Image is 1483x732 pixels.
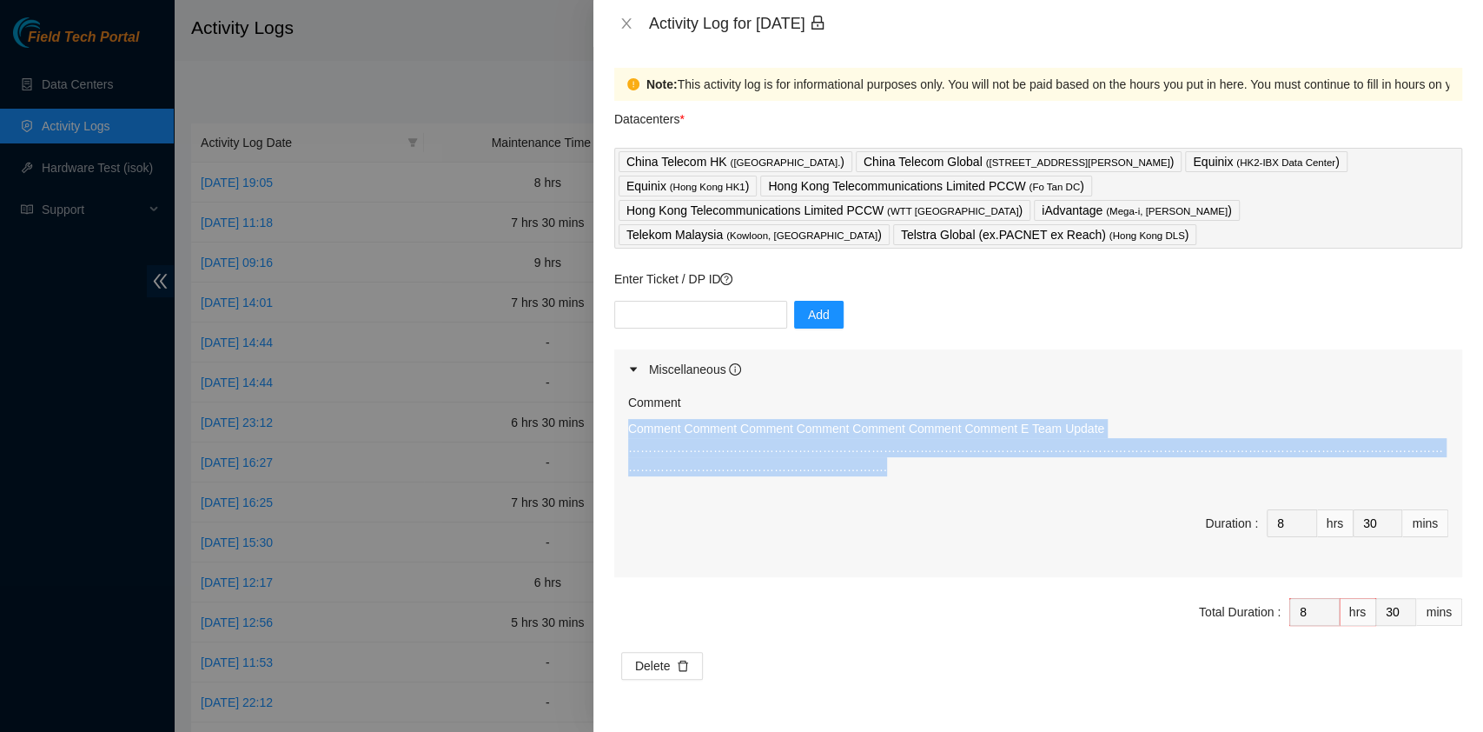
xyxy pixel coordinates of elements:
[1402,509,1448,537] div: mins
[677,660,689,674] span: delete
[1029,182,1080,192] span: ( Fo Tan DC
[1193,152,1339,172] p: Equinix )
[626,176,749,196] p: Equinix )
[614,349,1462,389] div: Miscellaneous info-circle
[985,157,1169,168] span: ( [STREET_ADDRESS][PERSON_NAME]
[1109,230,1185,241] span: ( Hong Kong DLS
[901,225,1189,245] p: Telstra Global (ex.PACNET ex Reach) )
[670,182,745,192] span: ( Hong Kong HK1
[619,17,633,30] span: close
[1205,514,1258,533] div: Duration :
[1199,602,1281,622] div: Total Duration :
[1042,201,1232,221] p: iAdvantage )
[1416,598,1462,626] div: mins
[808,305,830,324] span: Add
[614,270,1462,289] p: Enter Ticket / DP ID
[628,393,681,412] label: Comment
[628,364,639,375] span: caret-right
[730,157,840,168] span: ( [GEOGRAPHIC_DATA].
[1236,157,1335,168] span: ( HK2-IBX Data Center
[626,152,844,172] p: China Telecom HK )
[614,101,685,129] p: Datacenters
[720,273,732,285] span: question-circle
[794,301,844,329] button: Add
[726,230,877,241] span: ( Kowloon, [GEOGRAPHIC_DATA]
[628,419,1448,476] p: Comment Comment Comment Comment Comment Comment Comment E Team Update ………………………………………………………………………...
[649,14,1462,33] div: Activity Log for [DATE]
[614,16,639,32] button: Close
[1340,598,1376,626] div: hrs
[646,75,678,94] strong: Note:
[768,176,1083,196] p: Hong Kong Telecommunications Limited PCCW )
[621,652,703,680] button: Deletedelete
[626,225,882,245] p: Telekom Malaysia )
[627,78,639,90] span: exclamation-circle
[864,152,1174,172] p: China Telecom Global )
[729,363,741,376] span: info-circle
[1317,509,1354,537] div: hrs
[626,201,1023,221] p: Hong Kong Telecommunications Limited PCCW )
[649,360,742,379] div: Miscellaneous
[810,15,825,30] span: lock
[1106,206,1228,216] span: ( Mega-i, [PERSON_NAME]
[887,206,1018,216] span: ( WTT [GEOGRAPHIC_DATA]
[635,656,670,675] span: Delete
